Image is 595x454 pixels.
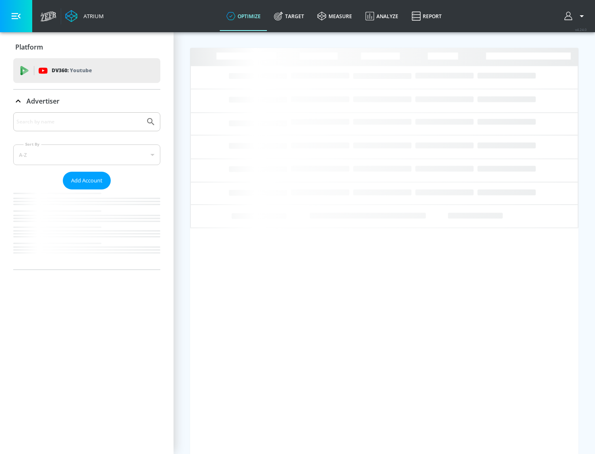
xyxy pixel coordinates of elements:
div: Platform [13,35,160,59]
a: measure [311,1,359,31]
a: Atrium [65,10,104,22]
div: Advertiser [13,112,160,270]
p: DV360: [52,66,92,75]
span: v 4.24.0 [575,27,587,32]
div: Atrium [80,12,104,20]
p: Advertiser [26,97,59,106]
label: Sort By [24,142,41,147]
button: Add Account [63,172,111,189]
div: A-Z [13,144,160,165]
div: Advertiser [13,90,160,113]
a: Report [405,1,448,31]
a: Target [267,1,311,31]
div: DV360: Youtube [13,58,160,83]
span: Add Account [71,176,102,185]
nav: list of Advertiser [13,189,160,270]
a: optimize [220,1,267,31]
p: Platform [15,43,43,52]
a: Analyze [359,1,405,31]
p: Youtube [70,66,92,75]
input: Search by name [17,116,142,127]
